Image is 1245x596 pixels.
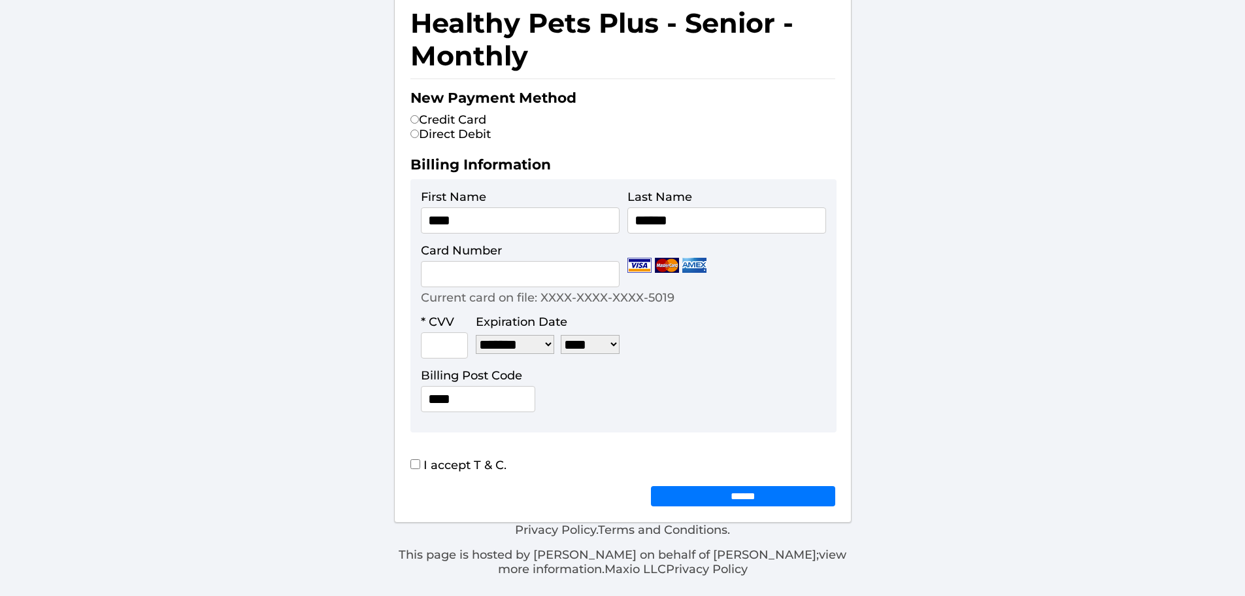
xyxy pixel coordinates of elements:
[394,548,852,576] p: This page is hosted by [PERSON_NAME] on behalf of [PERSON_NAME]; Maxio LLC
[410,156,835,179] h2: Billing Information
[410,130,419,138] input: Direct Debit
[410,459,420,469] input: I accept T & C.
[410,458,506,472] label: I accept T & C.
[421,290,674,305] p: Current card on file: XXXX-XXXX-XXXX-5019
[410,127,491,141] label: Direct Debit
[627,190,692,204] label: Last Name
[498,548,847,576] a: view more information.
[410,89,835,113] h2: New Payment Method
[476,315,567,329] label: Expiration Date
[666,562,748,576] a: Privacy Policy
[421,243,502,258] label: Card Number
[682,258,706,273] img: Amex
[410,115,419,124] input: Credit Card
[421,368,522,383] label: Billing Post Code
[655,258,679,273] img: Mastercard
[627,258,652,273] img: Visa
[515,523,596,537] a: Privacy Policy
[421,315,454,329] label: * CVV
[598,523,727,537] a: Terms and Conditions
[421,190,486,204] label: First Name
[394,523,852,576] div: . .
[410,113,486,127] label: Credit Card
